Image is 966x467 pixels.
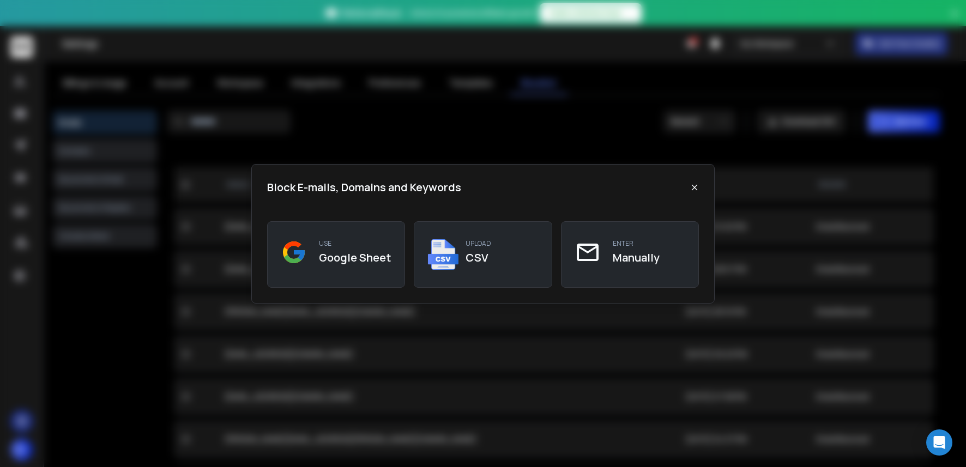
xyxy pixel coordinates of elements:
h3: CSV [466,250,491,265]
p: upload [466,239,491,248]
h3: Manually [613,250,660,265]
div: Open Intercom Messenger [926,429,952,456]
h3: Google Sheet [319,250,391,265]
p: enter [613,239,660,248]
p: use [319,239,391,248]
h1: Block E-mails, Domains and Keywords [267,180,461,195]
